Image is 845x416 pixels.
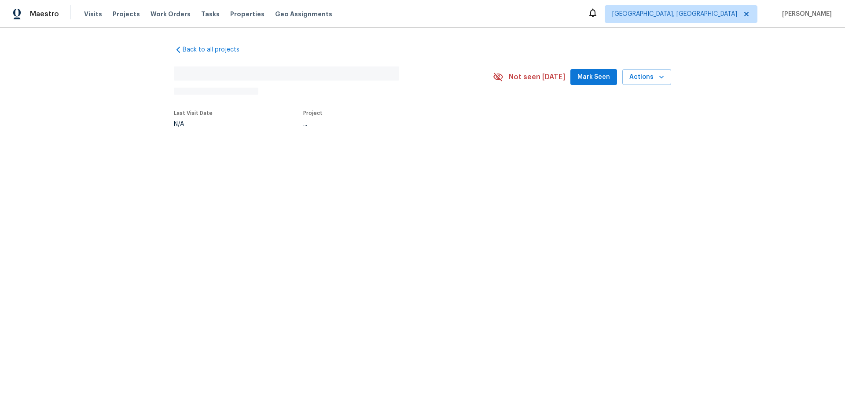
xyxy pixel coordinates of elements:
span: Last Visit Date [174,110,213,116]
span: Mark Seen [577,72,610,83]
button: Mark Seen [570,69,617,85]
div: ... [303,121,472,127]
span: Geo Assignments [275,10,332,18]
button: Actions [622,69,671,85]
span: Actions [629,72,664,83]
span: [PERSON_NAME] [779,10,832,18]
span: Tasks [201,11,220,17]
span: Visits [84,10,102,18]
span: Work Orders [151,10,191,18]
span: Project [303,110,323,116]
span: Not seen [DATE] [509,73,565,81]
a: Back to all projects [174,45,258,54]
div: N/A [174,121,213,127]
span: Properties [230,10,265,18]
span: Projects [113,10,140,18]
span: Maestro [30,10,59,18]
span: [GEOGRAPHIC_DATA], [GEOGRAPHIC_DATA] [612,10,737,18]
